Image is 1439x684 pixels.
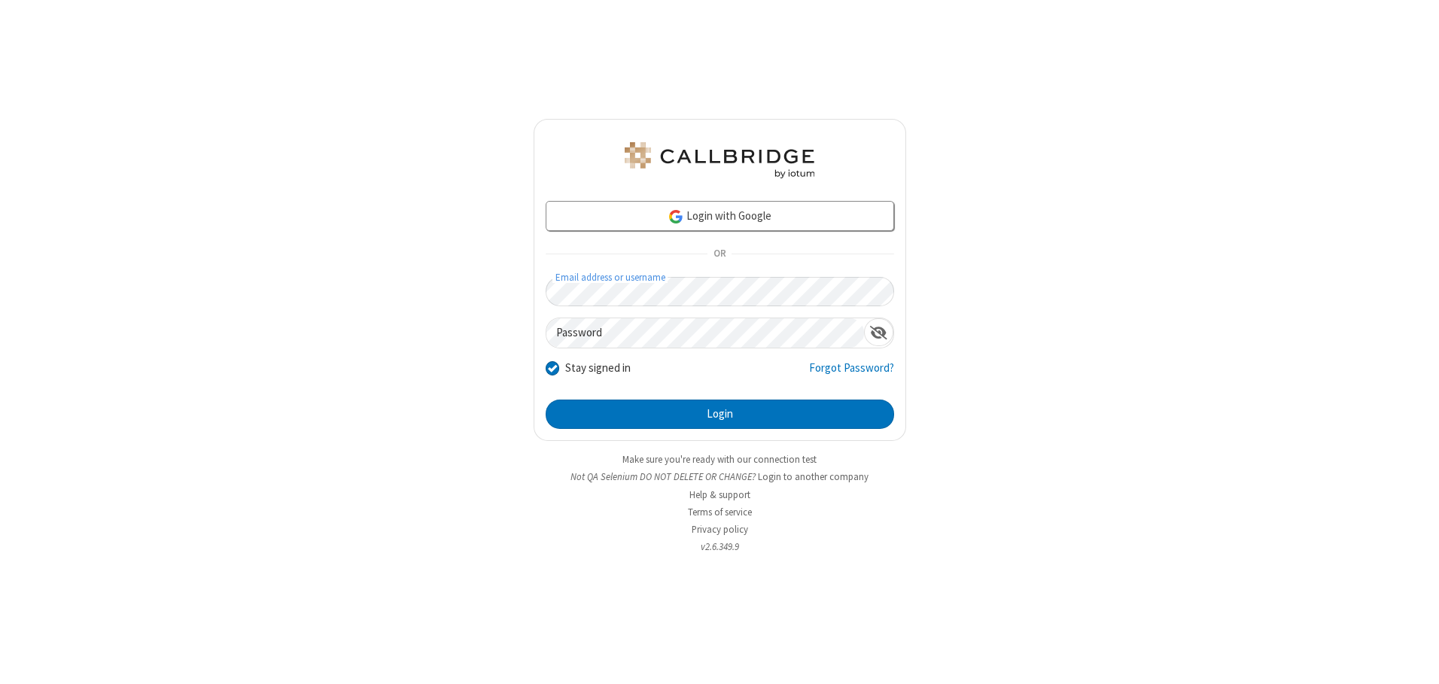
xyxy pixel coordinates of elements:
div: Show password [864,318,893,346]
span: OR [707,244,732,265]
a: Privacy policy [692,523,748,536]
input: Email address or username [546,277,894,306]
button: Login [546,400,894,430]
img: QA Selenium DO NOT DELETE OR CHANGE [622,142,817,178]
a: Forgot Password? [809,360,894,388]
img: google-icon.png [668,208,684,225]
li: v2.6.349.9 [534,540,906,554]
label: Stay signed in [565,360,631,377]
a: Terms of service [688,506,752,518]
a: Make sure you're ready with our connection test [622,453,817,466]
a: Login with Google [546,201,894,231]
button: Login to another company [758,470,869,484]
li: Not QA Selenium DO NOT DELETE OR CHANGE? [534,470,906,484]
a: Help & support [689,488,750,501]
input: Password [546,318,864,348]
